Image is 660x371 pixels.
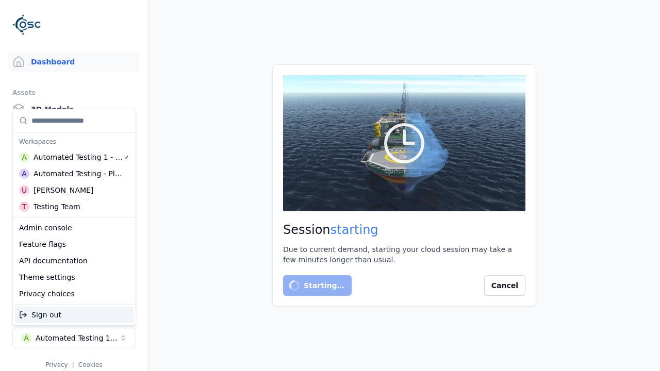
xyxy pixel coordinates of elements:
[15,252,134,269] div: API documentation
[34,201,80,212] div: Testing Team
[13,109,136,217] div: Suggestions
[19,168,29,179] div: A
[19,152,29,162] div: A
[15,236,134,252] div: Feature flags
[19,201,29,212] div: T
[13,305,136,325] div: Suggestions
[13,217,136,304] div: Suggestions
[15,285,134,302] div: Privacy choices
[15,220,134,236] div: Admin console
[34,152,123,162] div: Automated Testing 1 - Playwright
[15,134,134,149] div: Workspaces
[34,185,93,195] div: [PERSON_NAME]
[15,307,134,323] div: Sign out
[34,168,123,179] div: Automated Testing - Playwright
[19,185,29,195] div: U
[15,269,134,285] div: Theme settings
